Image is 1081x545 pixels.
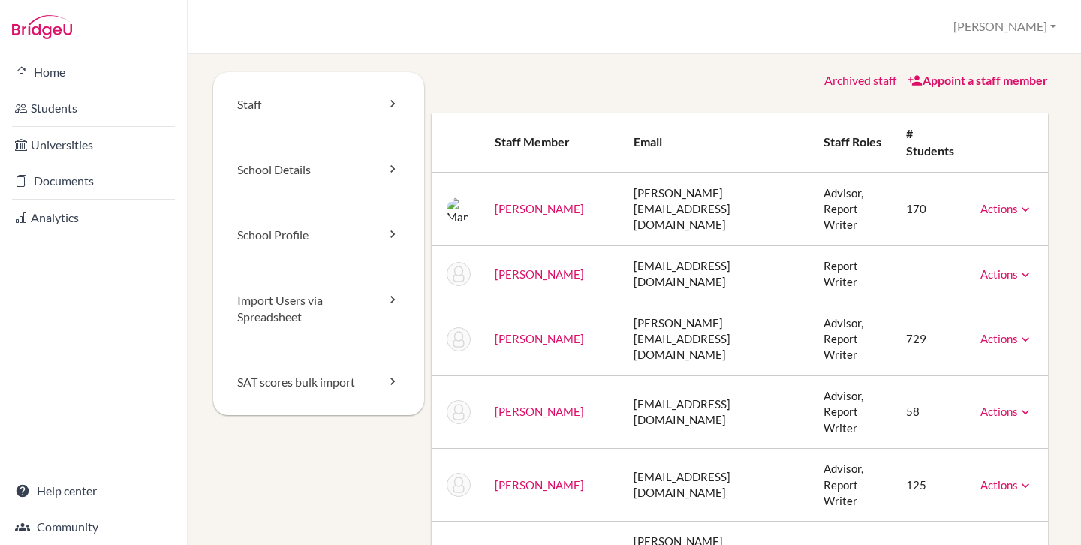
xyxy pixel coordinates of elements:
th: # students [894,113,968,173]
td: Advisor, Report Writer [812,173,894,246]
a: Appoint a staff member [908,73,1048,87]
td: Advisor, Report Writer [812,449,894,522]
img: Bridge-U [12,15,72,39]
td: 729 [894,303,968,375]
a: SAT scores bulk import [213,350,424,415]
td: Report Writer [812,245,894,303]
a: Documents [3,166,184,196]
td: [PERSON_NAME][EMAIL_ADDRESS][DOMAIN_NAME] [622,173,812,246]
a: School Profile [213,203,424,268]
th: Email [622,113,812,173]
a: Actions [980,405,1033,418]
td: [EMAIL_ADDRESS][DOMAIN_NAME] [622,245,812,303]
button: [PERSON_NAME] [947,13,1063,41]
a: Actions [980,267,1033,281]
a: School Details [213,137,424,203]
a: Actions [980,332,1033,345]
td: [EMAIL_ADDRESS][DOMAIN_NAME] [622,449,812,522]
a: Staff [213,72,424,137]
td: Advisor, Report Writer [812,303,894,375]
img: Manal Al-Otaibi [447,197,471,221]
a: Community [3,512,184,542]
a: Actions [980,202,1033,215]
a: Students [3,93,184,123]
a: [PERSON_NAME] [495,478,584,492]
td: Advisor, Report Writer [812,375,894,448]
a: [PERSON_NAME] [495,332,584,345]
img: Ed Boudiab [447,473,471,497]
td: [PERSON_NAME][EMAIL_ADDRESS][DOMAIN_NAME] [622,303,812,375]
a: Import Users via Spreadsheet [213,268,424,351]
img: Daisy Bilan [447,400,471,424]
th: Staff roles [812,113,894,173]
td: 58 [894,375,968,448]
a: Archived staff [824,73,896,87]
a: [PERSON_NAME] [495,202,584,215]
a: Home [3,57,184,87]
img: Yasmeen Alqatan [447,262,471,286]
td: 125 [894,449,968,522]
a: Analytics [3,203,184,233]
a: [PERSON_NAME] [495,405,584,418]
img: Janita Bah [447,327,471,351]
a: [PERSON_NAME] [495,267,584,281]
td: 170 [894,173,968,246]
a: Actions [980,478,1033,492]
td: [EMAIL_ADDRESS][DOMAIN_NAME] [622,375,812,448]
a: Universities [3,130,184,160]
th: Staff member [483,113,622,173]
a: Help center [3,476,184,506]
